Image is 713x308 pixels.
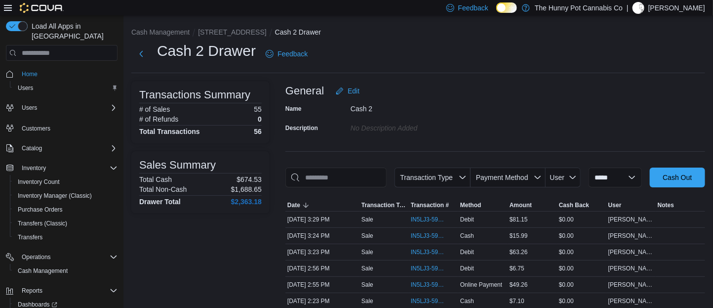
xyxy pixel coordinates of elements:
h4: Drawer Total [139,198,181,206]
button: [STREET_ADDRESS] [198,28,266,36]
div: [DATE] 2:55 PM [285,279,359,291]
span: Catalog [22,144,42,152]
button: IN5LJ3-5948476 [411,214,456,225]
a: Feedback [262,44,312,64]
a: Customers [18,123,54,134]
button: Notes [656,199,705,211]
span: Transfers (Classic) [18,220,67,227]
h3: Sales Summary [139,159,216,171]
span: Load All Apps in [GEOGRAPHIC_DATA] [28,21,118,41]
button: Transfers (Classic) [10,217,121,230]
span: Debit [460,264,474,272]
label: Description [285,124,318,132]
span: Users [18,84,33,92]
span: Cash Out [663,173,692,182]
a: Inventory Manager (Classic) [14,190,96,202]
button: Payment Method [471,168,546,187]
a: Users [14,82,37,94]
button: Amount [508,199,557,211]
span: Inventory Count [18,178,60,186]
span: Feedback [277,49,308,59]
button: Method [458,199,508,211]
span: Cash Management [14,265,118,277]
div: [DATE] 2:56 PM [285,263,359,274]
button: Catalog [2,141,121,155]
a: Purchase Orders [14,204,67,216]
button: Transaction # [409,199,458,211]
span: Home [18,68,118,80]
span: $81.15 [510,216,528,223]
p: $1,688.65 [231,185,262,193]
a: Inventory Count [14,176,64,188]
button: User [606,199,656,211]
button: Cash Management [131,28,190,36]
a: Transfers [14,231,46,243]
span: Inventory Manager (Classic) [14,190,118,202]
button: Catalog [18,142,46,154]
input: This is a search bar. As you type, the results lower in the page will automatically filter. [285,168,387,187]
span: Online Payment [460,281,502,289]
span: Feedback [458,3,488,13]
p: | [627,2,629,14]
p: Sale [361,232,373,240]
div: Marcus Lautenbach [633,2,644,14]
span: Inventory [22,164,46,172]
span: IN5LJ3-5948008 [411,297,446,305]
span: User [608,201,622,209]
p: $674.53 [237,176,262,183]
button: Reports [18,285,46,297]
span: Reports [22,287,42,295]
span: Notes [658,201,674,209]
span: Customers [22,125,50,132]
button: User [546,168,581,187]
button: IN5LJ3-5948008 [411,295,456,307]
button: Users [18,102,41,114]
h6: Total Cash [139,176,172,183]
button: IN5LJ3-5948423 [411,246,456,258]
span: Reports [18,285,118,297]
span: Cash Back [559,201,589,209]
span: Cash [460,232,474,240]
span: Transfers [14,231,118,243]
p: 0 [258,115,262,123]
div: $0.00 [557,279,606,291]
span: Users [22,104,37,112]
span: IN5LJ3-5948237 [411,264,446,272]
p: Sale [361,248,373,256]
p: Sale [361,216,373,223]
span: Catalog [18,142,118,154]
h4: 56 [254,128,262,135]
label: Name [285,105,302,113]
span: Method [460,201,481,209]
span: $6.75 [510,264,524,272]
span: Debit [460,216,474,223]
div: $0.00 [557,214,606,225]
button: Users [10,81,121,95]
span: Transaction Type [400,174,453,181]
span: Transfers (Classic) [14,218,118,229]
h3: General [285,85,324,97]
h1: Cash 2 Drawer [157,41,256,61]
div: No Description added [351,120,483,132]
h4: $2,363.18 [231,198,262,206]
button: Customers [2,121,121,135]
button: Cash Back [557,199,606,211]
span: Date [287,201,300,209]
span: Inventory Manager (Classic) [18,192,92,200]
span: IN5LJ3-5948476 [411,216,446,223]
button: Date [285,199,359,211]
div: $0.00 [557,295,606,307]
span: [PERSON_NAME] [608,216,654,223]
button: Next [131,44,151,64]
span: [PERSON_NAME] [608,281,654,289]
button: Transaction Type [359,199,409,211]
span: Transaction # [411,201,449,209]
span: Cash Management [18,267,68,275]
span: $7.10 [510,297,524,305]
p: [PERSON_NAME] [648,2,705,14]
button: Cash Out [650,168,705,187]
img: Cova [20,3,64,13]
p: Sale [361,297,373,305]
div: [DATE] 3:29 PM [285,214,359,225]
